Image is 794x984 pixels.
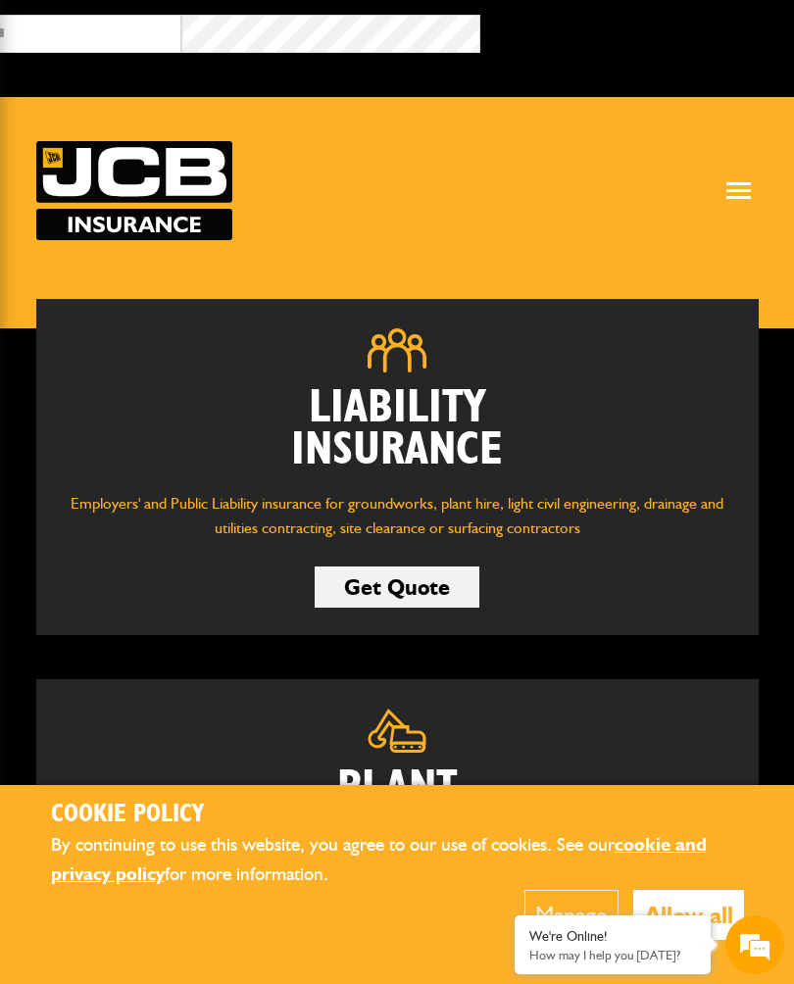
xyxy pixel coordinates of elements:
[524,890,619,940] button: Manage
[66,387,729,471] h2: Liability Insurance
[315,566,479,608] a: Get Quote
[529,928,696,945] div: We're Online!
[36,141,232,240] img: JCB Insurance Services logo
[51,800,744,830] h2: Cookie Policy
[529,948,696,962] p: How may I help you today?
[633,890,744,940] button: Allow all
[480,15,779,45] button: Broker Login
[66,491,729,541] p: Employers' and Public Liability insurance for groundworks, plant hire, light civil engineering, d...
[36,141,232,240] a: JCB Insurance Services
[51,830,744,890] p: By continuing to use this website, you agree to our use of cookies. See our for more information.
[66,767,729,852] h2: Plant Insurance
